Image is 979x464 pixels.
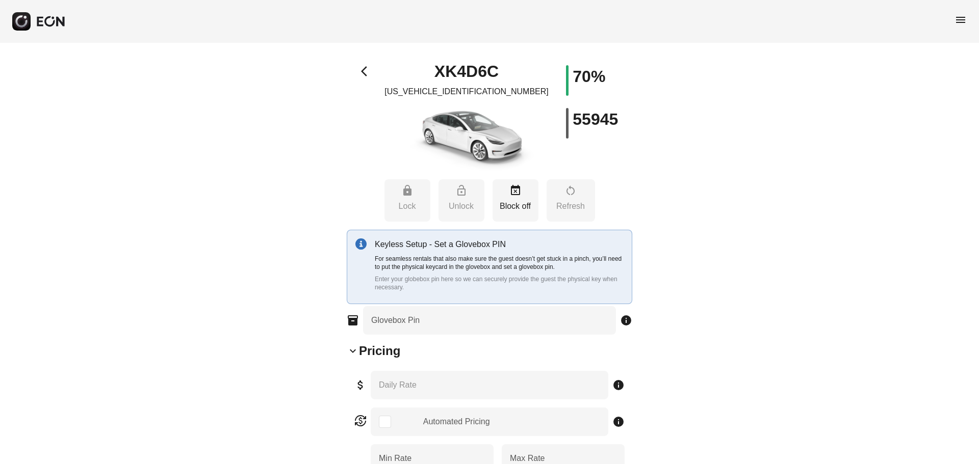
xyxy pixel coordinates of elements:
span: menu [955,14,967,26]
label: Glovebox Pin [371,314,420,326]
h1: XK4D6C [434,65,499,77]
p: [US_VEHICLE_IDENTIFICATION_NUMBER] [384,86,549,98]
img: car [395,102,538,173]
img: info [355,238,367,250]
p: Enter your globebox pin here so we can securely provide the guest the physical key when necessary. [375,275,624,291]
span: info [612,379,625,391]
span: attach_money [354,379,367,391]
h2: Pricing [359,343,400,359]
h1: 70% [573,70,605,83]
span: event_busy [509,184,522,197]
p: For seamless rentals that also make sure the guest doesn’t get stuck in a pinch, you’ll need to p... [375,255,624,271]
p: Keyless Setup - Set a Glovebox PIN [375,238,624,251]
div: Automated Pricing [423,416,490,428]
button: Block off [493,179,538,222]
span: inventory_2 [347,314,359,326]
span: info [620,314,632,326]
span: info [612,416,625,428]
span: currency_exchange [354,415,367,427]
p: Block off [498,200,533,212]
span: arrow_back_ios [361,65,373,77]
span: keyboard_arrow_down [347,345,359,357]
h1: 55945 [573,113,618,125]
